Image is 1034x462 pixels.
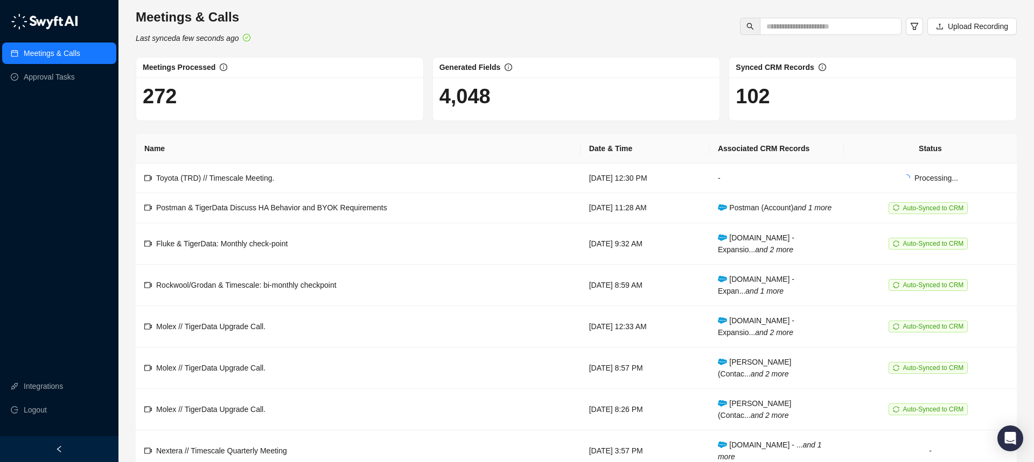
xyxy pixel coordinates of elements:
span: search [746,23,754,30]
span: Fluke & TigerData: Monthly check-point [156,239,288,248]
span: sync [893,406,899,413]
span: Molex // TigerData Upgrade Call. [156,405,266,414]
td: [DATE] 9:32 AM [581,223,709,265]
span: video-camera [144,447,152,454]
span: [PERSON_NAME] (Contac... [718,358,792,378]
h1: 4,048 [439,84,714,109]
span: Upload Recording [948,20,1008,32]
span: video-camera [144,364,152,372]
span: Auto-Synced to CRM [903,406,964,413]
span: video-camera [144,240,152,247]
span: check-circle [243,34,250,41]
span: Postman (Account) [718,203,832,212]
a: Approval Tasks [24,66,75,88]
i: and 1 more [745,287,784,295]
span: [DOMAIN_NAME] - Expansio... [718,316,794,337]
span: info-circle [505,63,512,71]
div: Open Intercom Messenger [997,425,1023,451]
span: Auto-Synced to CRM [903,204,964,212]
th: Date & Time [581,134,709,164]
i: and 2 more [755,328,793,337]
span: Auto-Synced to CRM [903,364,964,372]
span: Processing... [914,174,958,182]
span: info-circle [819,63,826,71]
td: [DATE] 8:59 AM [581,265,709,306]
h1: 102 [736,84,1010,109]
span: left [55,445,63,453]
span: video-camera [144,323,152,330]
i: and 1 more [718,440,822,461]
span: loading [902,173,911,182]
td: [DATE] 12:33 AM [581,306,709,347]
span: sync [893,282,899,288]
span: Molex // TigerData Upgrade Call. [156,364,266,372]
td: [DATE] 12:30 PM [581,164,709,193]
h3: Meetings & Calls [136,9,250,26]
img: logo-05li4sbe.png [11,13,78,30]
td: [DATE] 11:28 AM [581,193,709,223]
span: Postman & TigerData Discuss HA Behavior and BYOK Requirements [156,203,387,212]
span: Nextera // Timescale Quarterly Meeting [156,446,287,455]
span: filter [910,22,919,31]
span: [PERSON_NAME] (Contac... [718,399,792,420]
a: Meetings & Calls [24,42,80,64]
td: [DATE] 8:57 PM [581,347,709,389]
i: and 2 more [751,369,789,378]
span: Auto-Synced to CRM [903,323,964,330]
span: Rockwool/Grodan & Timescale: bi-monthly checkpoint [156,281,337,289]
span: video-camera [144,204,152,211]
span: Auto-Synced to CRM [903,281,964,289]
button: Upload Recording [927,18,1017,35]
span: [DOMAIN_NAME] - Expansio... [718,233,794,254]
h1: 272 [143,84,417,109]
i: and 2 more [755,245,793,254]
span: sync [893,204,899,211]
span: sync [893,240,899,247]
span: logout [11,406,18,414]
span: video-camera [144,406,152,413]
span: Meetings Processed [143,63,215,72]
span: sync [893,365,899,371]
span: Synced CRM Records [736,63,814,72]
span: [DOMAIN_NAME] - Expan... [718,275,794,295]
span: [DOMAIN_NAME] - ... [718,440,822,461]
i: Last synced a few seconds ago [136,34,239,42]
span: upload [936,23,944,30]
td: - [709,164,844,193]
span: Molex // TigerData Upgrade Call. [156,322,266,331]
span: Toyota (TRD) // Timescale Meeting. [156,174,274,182]
th: Status [844,134,1017,164]
th: Name [136,134,581,164]
i: and 1 more [793,203,832,212]
span: video-camera [144,281,152,289]
span: sync [893,323,899,330]
i: and 2 more [751,411,789,420]
a: Integrations [24,375,63,397]
span: video-camera [144,174,152,182]
span: Logout [24,399,47,421]
span: Auto-Synced to CRM [903,240,964,247]
td: [DATE] 8:26 PM [581,389,709,430]
span: Generated Fields [439,63,501,72]
th: Associated CRM Records [709,134,844,164]
span: info-circle [220,63,227,71]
